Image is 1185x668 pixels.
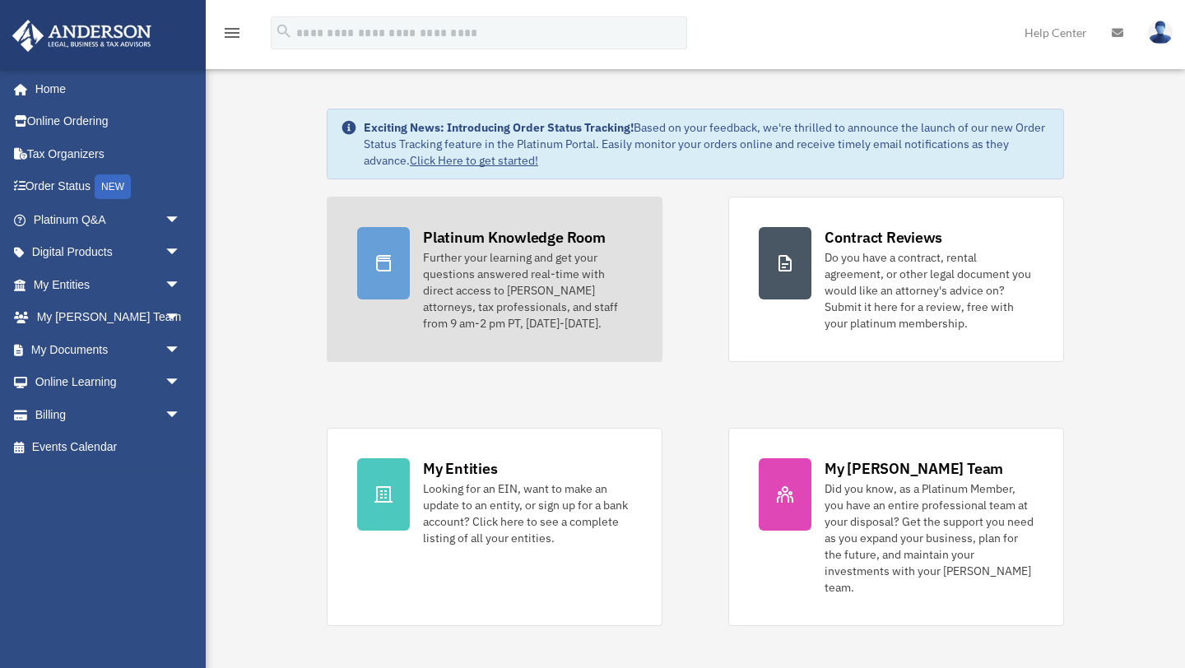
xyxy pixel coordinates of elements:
div: NEW [95,174,131,199]
a: Billingarrow_drop_down [12,398,206,431]
span: arrow_drop_down [165,203,197,237]
a: Platinum Q&Aarrow_drop_down [12,203,206,236]
a: Contract Reviews Do you have a contract, rental agreement, or other legal document you would like... [728,197,1064,362]
a: My Documentsarrow_drop_down [12,333,206,366]
div: My Entities [423,458,497,479]
div: Based on your feedback, we're thrilled to announce the launch of our new Order Status Tracking fe... [364,119,1050,169]
a: Tax Organizers [12,137,206,170]
span: arrow_drop_down [165,333,197,367]
a: Click Here to get started! [410,153,538,168]
div: Further your learning and get your questions answered real-time with direct access to [PERSON_NAM... [423,249,632,332]
strong: Exciting News: Introducing Order Status Tracking! [364,120,634,135]
span: arrow_drop_down [165,366,197,400]
span: arrow_drop_down [165,398,197,432]
a: My Entities Looking for an EIN, want to make an update to an entity, or sign up for a bank accoun... [327,428,662,626]
span: arrow_drop_down [165,301,197,335]
a: menu [222,29,242,43]
a: Online Learningarrow_drop_down [12,366,206,399]
a: My Entitiesarrow_drop_down [12,268,206,301]
div: My [PERSON_NAME] Team [825,458,1003,479]
a: Platinum Knowledge Room Further your learning and get your questions answered real-time with dire... [327,197,662,362]
div: Looking for an EIN, want to make an update to an entity, or sign up for a bank account? Click her... [423,480,632,546]
img: User Pic [1148,21,1173,44]
span: arrow_drop_down [165,236,197,270]
i: search [275,22,293,40]
a: Events Calendar [12,431,206,464]
div: Do you have a contract, rental agreement, or other legal document you would like an attorney's ad... [825,249,1034,332]
a: Online Ordering [12,105,206,138]
img: Anderson Advisors Platinum Portal [7,20,156,52]
a: Order StatusNEW [12,170,206,204]
a: Home [12,72,197,105]
span: arrow_drop_down [165,268,197,302]
a: Digital Productsarrow_drop_down [12,236,206,269]
a: My [PERSON_NAME] Team Did you know, as a Platinum Member, you have an entire professional team at... [728,428,1064,626]
div: Contract Reviews [825,227,942,248]
a: My [PERSON_NAME] Teamarrow_drop_down [12,301,206,334]
i: menu [222,23,242,43]
div: Platinum Knowledge Room [423,227,606,248]
div: Did you know, as a Platinum Member, you have an entire professional team at your disposal? Get th... [825,480,1034,596]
